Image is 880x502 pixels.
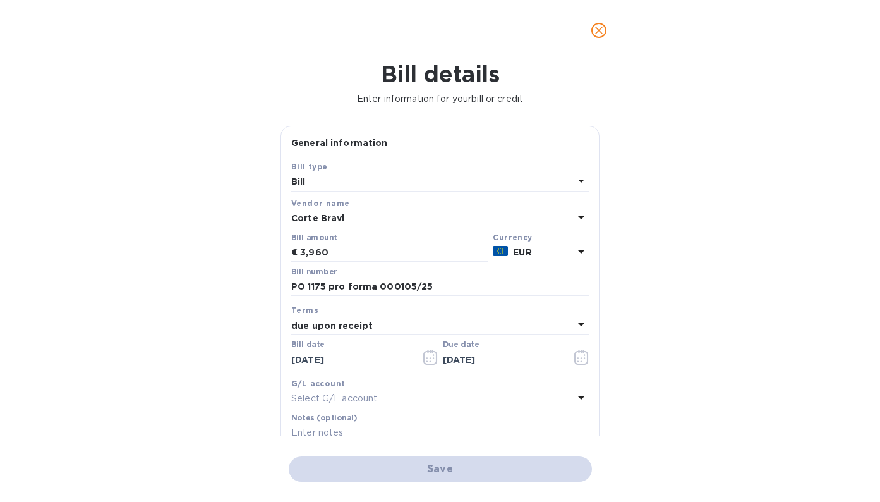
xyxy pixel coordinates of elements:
input: Select date [291,350,411,369]
button: close [584,15,614,46]
p: Select G/L account [291,392,377,405]
b: G/L account [291,379,345,388]
label: Bill date [291,341,325,349]
label: Bill amount [291,234,337,242]
b: due upon receipt [291,321,373,331]
b: Bill [291,176,306,187]
input: Due date [443,350,562,369]
p: Enter information for your bill or credit [10,92,870,106]
b: Corte Bravi [291,213,344,223]
div: € [291,243,300,262]
label: Due date [443,341,479,349]
b: Currency [493,233,532,242]
input: € Enter bill amount [300,243,488,262]
b: Vendor name [291,199,349,208]
input: Enter notes [291,424,589,443]
b: Bill type [291,162,328,171]
h1: Bill details [10,61,870,87]
label: Notes (optional) [291,414,358,422]
b: EUR [513,247,531,257]
input: Enter bill number [291,278,589,297]
b: General information [291,138,388,148]
label: Bill number [291,268,337,276]
b: Terms [291,305,318,315]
